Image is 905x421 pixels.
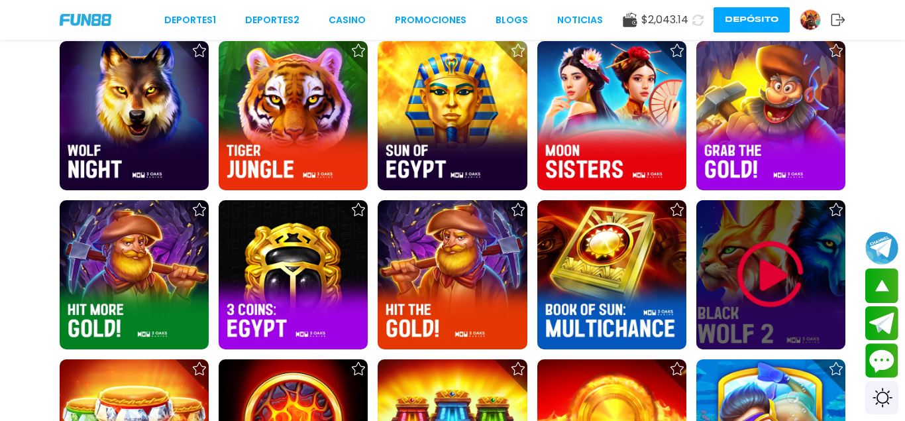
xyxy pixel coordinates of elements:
img: Grab the Gold! [696,41,845,190]
a: NOTICIAS [557,13,603,27]
img: Hit more Gold! [60,200,209,349]
button: Depósito [714,7,790,32]
button: Join telegram channel [865,231,898,265]
img: Company Logo [60,14,111,25]
button: scroll up [865,269,898,303]
img: Play Game [731,235,810,314]
a: Deportes1 [164,13,216,27]
a: CASINO [329,13,366,27]
button: Join telegram [865,306,898,341]
img: Moon Sisters [537,41,686,190]
img: Avatar [800,10,820,30]
a: Deportes2 [245,13,299,27]
img: 3 Coins: Egypt [219,200,368,349]
img: Book of Sun: Multichance [537,200,686,349]
a: Avatar [800,9,831,30]
a: BLOGS [496,13,528,27]
img: Sun of Egypt [378,41,527,190]
button: Contact customer service [865,343,898,378]
div: Switch theme [865,381,898,414]
img: Tiger Jungle [219,41,368,190]
a: Promociones [395,13,466,27]
img: Hit the Gold! [378,200,527,349]
span: $ 2,043.14 [641,12,688,28]
img: Wolf Night [60,41,209,190]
